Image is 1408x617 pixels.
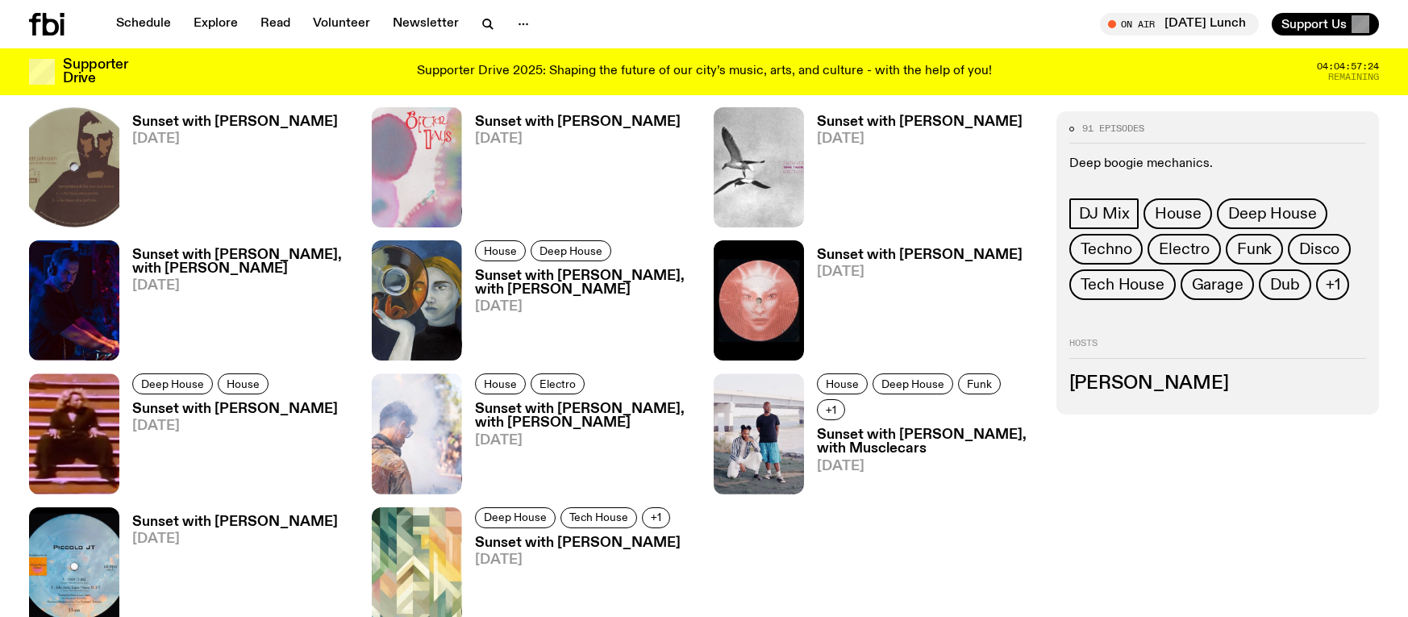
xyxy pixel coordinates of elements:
h3: [PERSON_NAME] [1069,375,1367,393]
a: House [475,240,526,261]
a: Tech House [560,507,637,528]
a: Deep House [1217,199,1327,230]
span: House [826,378,859,390]
a: Electro [531,373,585,394]
span: Disco [1299,241,1339,259]
a: Sunset with [PERSON_NAME], with [PERSON_NAME][DATE] [462,269,695,361]
h3: Sunset with [PERSON_NAME] [817,115,1023,129]
h3: Sunset with [PERSON_NAME], with [PERSON_NAME] [475,402,695,430]
button: Support Us [1272,13,1379,35]
span: Tech House [1081,277,1164,294]
a: Sunset with [PERSON_NAME][DATE] [462,115,681,227]
span: [DATE] [132,419,338,433]
span: [DATE] [132,132,338,146]
span: Funk [1237,241,1272,259]
span: +1 [1326,277,1340,294]
h3: Sunset with [PERSON_NAME] [132,115,338,129]
p: Deep boogie mechanics. [1069,157,1367,173]
span: Tech House [569,511,628,523]
span: Techno [1081,241,1132,259]
h3: Sunset with [PERSON_NAME] [132,515,338,529]
span: [DATE] [475,132,681,146]
span: Support Us [1281,17,1347,31]
h3: Sunset with [PERSON_NAME] [817,248,1023,262]
button: +1 [642,507,670,528]
a: Dub [1259,270,1310,301]
a: Deep House [132,373,213,394]
h3: Sunset with [PERSON_NAME], with Musclecars [817,428,1037,456]
span: Remaining [1328,73,1379,81]
a: Deep House [531,240,611,261]
a: Techno [1069,235,1143,265]
h3: Sunset with [PERSON_NAME] [132,402,338,416]
a: Deep House [873,373,953,394]
span: [DATE] [475,300,695,314]
span: Deep House [484,511,547,523]
span: House [484,244,517,256]
span: Deep House [539,244,602,256]
span: House [1155,206,1201,223]
a: Volunteer [303,13,380,35]
span: [DATE] [132,532,338,546]
span: +1 [826,404,836,416]
a: House [218,373,269,394]
span: Deep House [141,378,204,390]
a: Sunset with [PERSON_NAME], with [PERSON_NAME][DATE] [462,402,695,494]
span: 04:04:57:24 [1317,62,1379,71]
a: Sunset with [PERSON_NAME][DATE] [119,402,338,494]
a: Explore [184,13,248,35]
span: [DATE] [475,553,681,567]
span: 91 episodes [1082,124,1144,133]
h3: Sunset with [PERSON_NAME] [475,536,681,550]
button: +1 [817,399,845,420]
a: Electro [1148,235,1221,265]
span: DJ Mix [1079,206,1130,223]
span: Electro [1159,241,1210,259]
a: Schedule [106,13,181,35]
a: Funk [1226,235,1283,265]
span: House [227,378,260,390]
h3: Supporter Drive [63,58,127,85]
p: Supporter Drive 2025: Shaping the future of our city’s music, arts, and culture - with the help o... [417,65,992,79]
span: Dub [1270,277,1299,294]
a: Funk [958,373,1001,394]
span: [DATE] [475,434,695,448]
a: Sunset with [PERSON_NAME][DATE] [119,115,338,227]
a: Sunset with [PERSON_NAME], with [PERSON_NAME][DATE] [119,248,352,361]
a: House [475,373,526,394]
span: [DATE] [132,279,352,293]
a: Sunset with [PERSON_NAME][DATE] [804,248,1023,361]
a: Newsletter [383,13,469,35]
h3: Sunset with [PERSON_NAME] [475,115,681,129]
a: Garage [1181,270,1255,301]
a: Disco [1288,235,1351,265]
span: [DATE] [817,460,1037,473]
span: [DATE] [817,132,1023,146]
h2: Hosts [1069,340,1367,359]
span: Deep House [1228,206,1316,223]
span: Garage [1192,277,1243,294]
span: [DATE] [817,265,1023,279]
a: Tech House [1069,270,1176,301]
a: Read [251,13,300,35]
button: On Air[DATE] Lunch [1100,13,1259,35]
a: Deep House [475,507,556,528]
a: House [1143,199,1212,230]
span: Deep House [881,378,944,390]
a: Sunset with [PERSON_NAME][DATE] [804,115,1023,227]
a: DJ Mix [1069,199,1139,230]
button: +1 [1316,270,1350,301]
span: Funk [967,378,992,390]
span: Electro [539,378,576,390]
a: House [817,373,868,394]
h3: Sunset with [PERSON_NAME], with [PERSON_NAME] [475,269,695,297]
a: Sunset with [PERSON_NAME], with Musclecars[DATE] [804,428,1037,494]
h3: Sunset with [PERSON_NAME], with [PERSON_NAME] [132,248,352,276]
span: House [484,378,517,390]
span: +1 [651,511,661,523]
